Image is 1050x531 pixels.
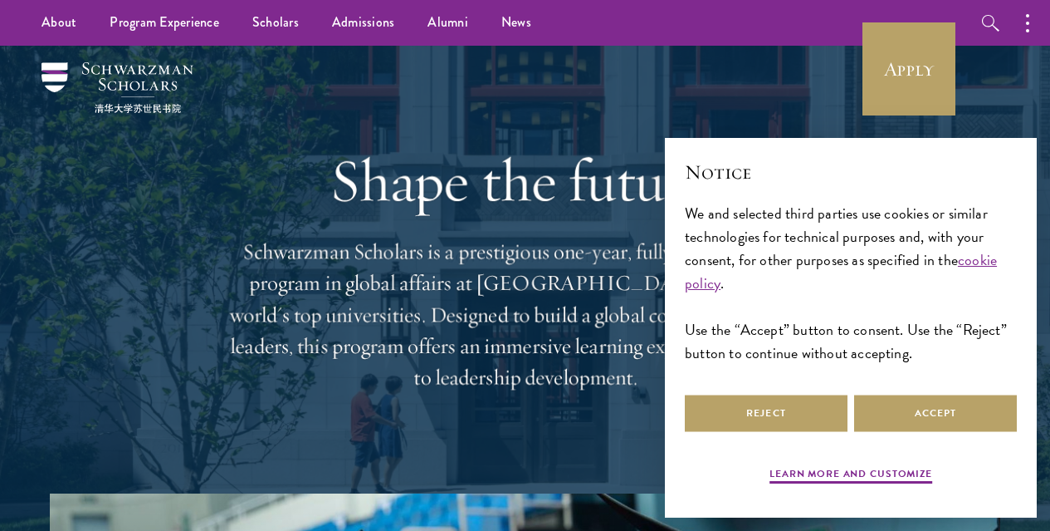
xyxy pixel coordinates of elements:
div: We and selected third parties use cookies or similar technologies for technical purposes and, wit... [685,202,1017,366]
h2: Notice [685,158,1017,186]
button: Reject [685,395,847,432]
a: cookie policy [685,248,997,294]
button: Accept [854,395,1017,432]
h1: Shape the future. [227,145,824,215]
p: Schwarzman Scholars is a prestigious one-year, fully funded master’s program in global affairs at... [227,236,824,394]
button: Learn more and customize [769,466,932,486]
img: Schwarzman Scholars [42,62,193,113]
a: Apply [862,22,955,116]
